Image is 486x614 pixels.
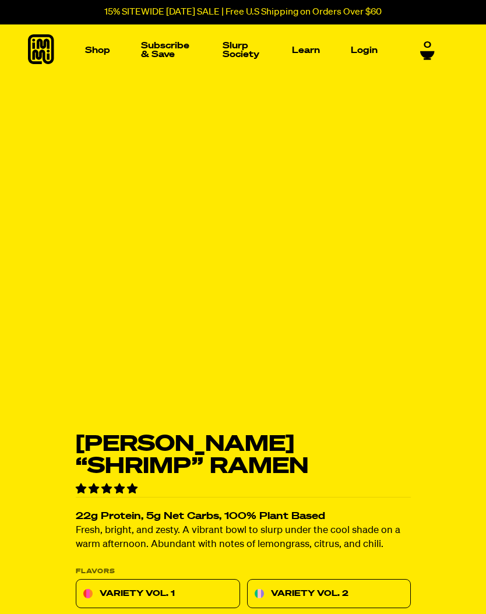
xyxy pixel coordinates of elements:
[76,569,411,575] p: Flavors
[76,524,411,552] p: Fresh, bright, and zesty. A vibrant bowl to slurp under the cool shade on a warm afternoon. Abund...
[76,512,411,522] h2: 22g Protein, 5g Net Carbs, 100% Plant Based
[346,41,382,59] a: Login
[424,40,431,50] span: 0
[76,580,240,609] a: Variety Vol. 1
[80,41,115,59] a: Shop
[287,41,325,59] a: Learn
[246,580,411,609] a: Variety Vol. 2
[218,37,266,63] a: Slurp Society
[104,7,382,17] p: 15% SITEWIDE [DATE] SALE | Free U.S Shipping on Orders Over $60
[76,433,411,478] h1: [PERSON_NAME] “Shrimp” Ramen
[80,24,382,76] nav: Main navigation
[420,40,435,59] a: 0
[136,37,196,63] a: Subscribe & Save
[76,484,140,495] span: 4.84 stars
